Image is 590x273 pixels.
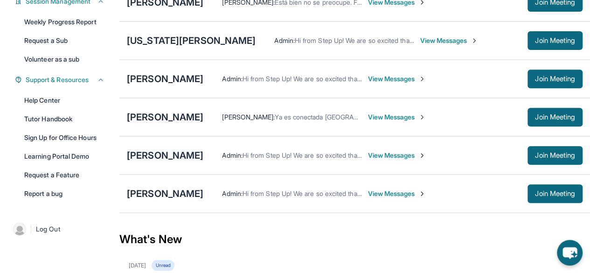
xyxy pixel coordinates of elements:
span: Admin : [222,75,242,83]
a: |Log Out [9,219,110,239]
div: [PERSON_NAME] [127,187,203,200]
img: Chevron-Right [471,37,478,44]
span: Admin : [222,189,242,197]
a: Tutor Handbook [19,111,110,127]
span: Join Meeting [535,191,575,196]
span: Admin : [222,151,242,159]
a: Weekly Progress Report [19,14,110,30]
img: Chevron-Right [418,113,426,121]
button: Support & Resources [22,75,104,84]
span: Join Meeting [535,38,575,43]
a: Volunteer as a sub [19,51,110,68]
div: [PERSON_NAME] [127,111,203,124]
div: What's New [119,219,590,260]
span: Join Meeting [535,153,575,158]
div: [DATE] [129,262,146,269]
a: Request a Feature [19,167,110,183]
span: View Messages [420,36,478,45]
button: Join Meeting [528,146,583,165]
span: [PERSON_NAME] : [222,113,275,121]
div: Unread [152,260,174,271]
img: user-img [13,223,26,236]
img: Chevron-Right [418,152,426,159]
img: Chevron-Right [418,75,426,83]
span: View Messages [368,74,426,84]
button: chat-button [557,240,583,266]
div: [US_STATE][PERSON_NAME] [127,34,256,47]
a: Learning Portal Demo [19,148,110,165]
button: Join Meeting [528,70,583,88]
a: Sign Up for Office Hours [19,129,110,146]
span: Support & Resources [26,75,89,84]
div: [PERSON_NAME] [127,72,203,85]
div: [PERSON_NAME] [127,149,203,162]
button: Join Meeting [528,184,583,203]
a: Help Center [19,92,110,109]
span: View Messages [368,151,426,160]
button: Join Meeting [528,108,583,126]
span: Ya es conectada [GEOGRAPHIC_DATA] [275,113,389,121]
span: Admin : [274,36,294,44]
a: Request a Sub [19,32,110,49]
button: Join Meeting [528,31,583,50]
span: | [30,224,32,235]
span: View Messages [368,112,426,122]
a: Report a bug [19,185,110,202]
span: View Messages [368,189,426,198]
span: Log Out [36,224,60,234]
span: Join Meeting [535,114,575,120]
img: Chevron-Right [418,190,426,197]
span: Join Meeting [535,76,575,82]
